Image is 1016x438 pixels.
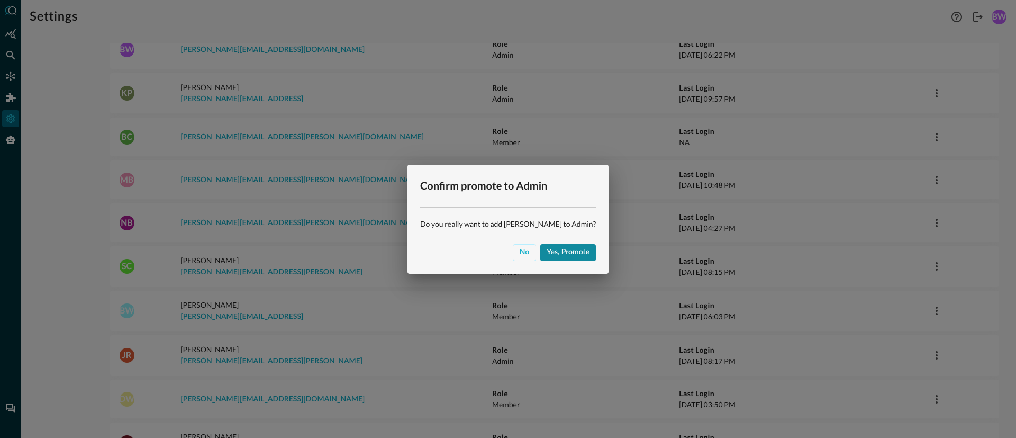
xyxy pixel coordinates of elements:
[520,246,530,259] div: No
[407,165,609,207] h2: Confirm promote to Admin
[540,244,596,261] button: Yes, promote
[513,244,537,261] button: No
[547,246,589,259] div: Yes, promote
[420,218,596,229] p: Do you really want to add [PERSON_NAME] to Admin?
